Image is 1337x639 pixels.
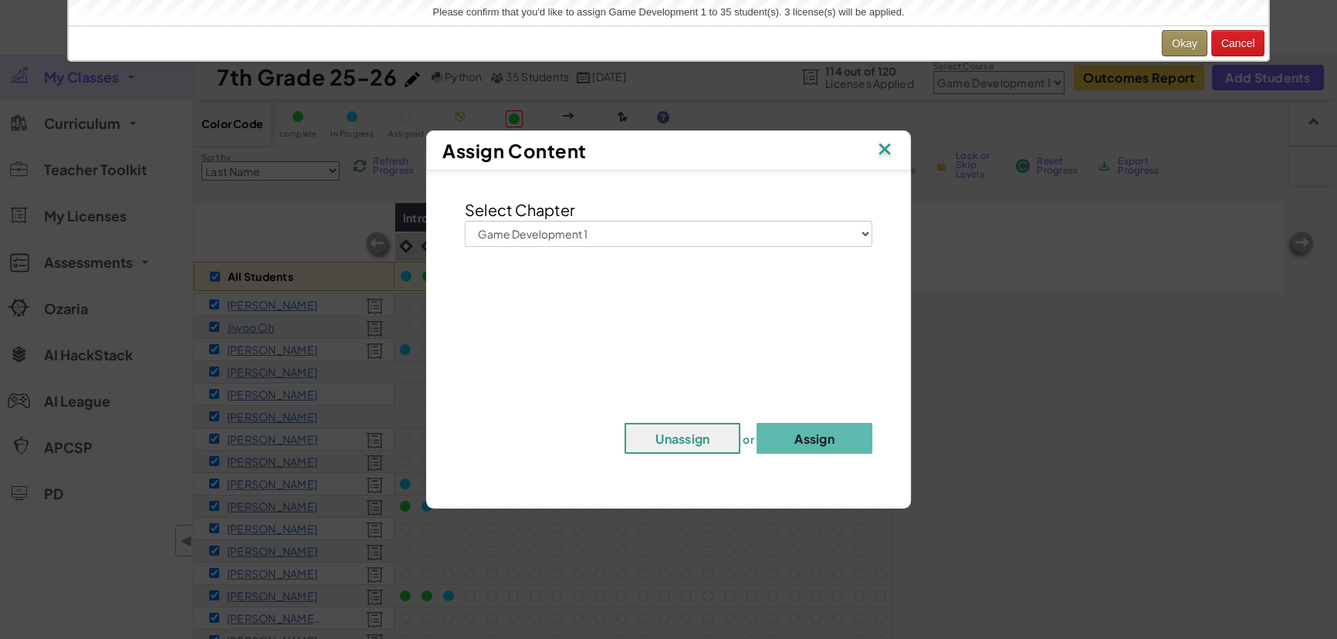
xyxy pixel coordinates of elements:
[442,139,587,162] span: Assign Content
[875,139,895,162] img: IconClose.svg
[757,423,872,454] button: Assign
[624,423,740,454] button: Unassign
[743,432,754,446] span: or
[1162,30,1207,56] button: Okay
[465,200,575,219] span: Select Chapter
[1211,30,1265,56] button: Cancel
[433,6,905,18] span: Please confirm that you'd like to assign Game Development 1 to 35 student(s). 3 license(s) will b...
